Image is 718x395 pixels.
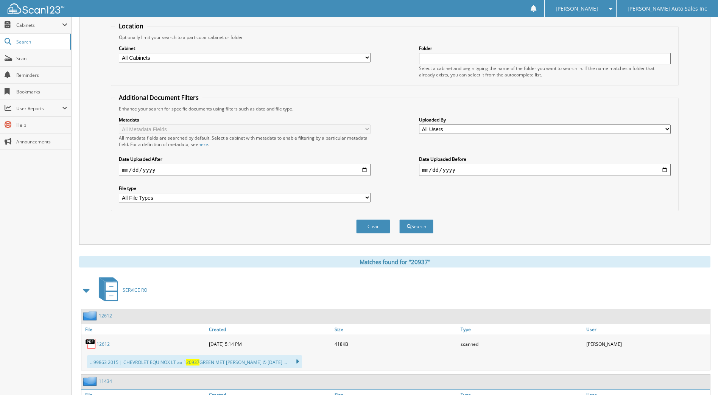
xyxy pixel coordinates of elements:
iframe: Chat Widget [680,359,718,395]
img: PDF.png [85,338,97,350]
label: Uploaded By [419,117,671,123]
a: SERVICE RO [94,275,147,305]
a: 11434 [99,378,112,384]
span: Scan [16,55,67,62]
a: 12612 [97,341,110,347]
label: Folder [419,45,671,51]
span: 20937 [186,359,199,365]
div: Select a cabinet and begin typing the name of the folder you want to search in. If the name match... [419,65,671,78]
span: Cabinets [16,22,62,28]
img: scan123-logo-white.svg [8,3,64,14]
span: User Reports [16,105,62,112]
label: Cabinet [119,45,371,51]
div: Optionally limit your search to a particular cabinet or folder [115,34,674,40]
input: start [119,164,371,176]
span: Bookmarks [16,89,67,95]
img: folder2.png [83,376,99,386]
div: ...99863 2015 | CHEVROLET EQUINOX LT aa 1 GREEN MET [PERSON_NAME] © [DATE] ... [87,355,302,368]
label: Date Uploaded Before [419,156,671,162]
div: Matches found for "20937" [79,256,710,267]
span: Search [16,39,66,45]
button: Search [399,219,433,233]
label: File type [119,185,371,191]
a: 12612 [99,313,112,319]
a: Size [333,324,458,334]
div: Enhance your search for specific documents using filters such as date and file type. [115,106,674,112]
label: Metadata [119,117,371,123]
span: SERVICE RO [123,287,147,293]
div: scanned [459,336,584,351]
div: 418KB [333,336,458,351]
a: Type [459,324,584,334]
label: Date Uploaded After [119,156,371,162]
div: [DATE] 5:14 PM [207,336,333,351]
span: Reminders [16,72,67,78]
input: end [419,164,671,176]
img: folder2.png [83,311,99,320]
span: Help [16,122,67,128]
legend: Location [115,22,147,30]
span: [PERSON_NAME] [556,6,598,11]
button: Clear [356,219,390,233]
span: Announcements [16,138,67,145]
div: All metadata fields are searched by default. Select a cabinet with metadata to enable filtering b... [119,135,371,148]
div: [PERSON_NAME] [584,336,710,351]
a: here [198,141,208,148]
span: [PERSON_NAME] Auto Sales Inc [628,6,707,11]
legend: Additional Document Filters [115,93,202,102]
a: User [584,324,710,334]
a: Created [207,324,333,334]
a: File [81,324,207,334]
